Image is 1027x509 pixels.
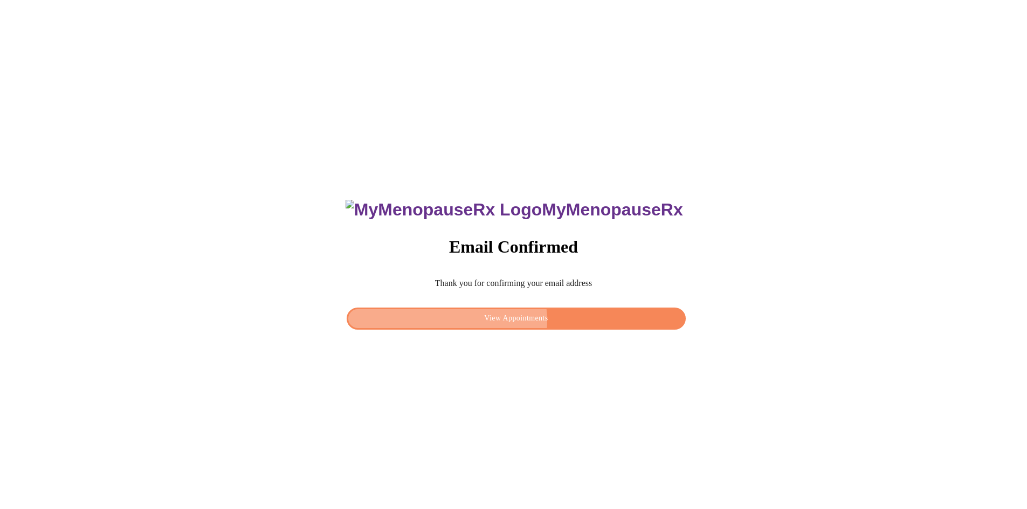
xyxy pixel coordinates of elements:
[344,310,688,319] a: View Appointments
[346,200,683,220] h3: MyMenopauseRx
[359,312,673,325] span: View Appointments
[347,308,685,330] button: View Appointments
[346,200,542,220] img: MyMenopauseRx Logo
[344,237,683,257] h3: Email Confirmed
[344,278,683,288] p: Thank you for confirming your email address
